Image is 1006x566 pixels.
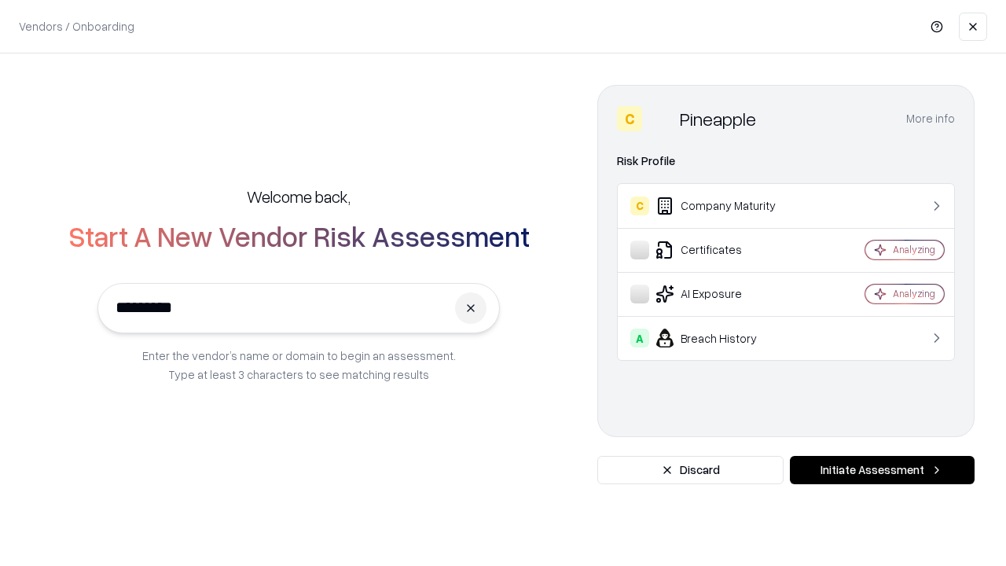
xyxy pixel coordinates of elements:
[893,243,935,256] div: Analyzing
[630,197,818,215] div: Company Maturity
[597,456,784,484] button: Discard
[648,106,674,131] img: Pineapple
[630,285,818,303] div: AI Exposure
[906,105,955,133] button: More info
[247,186,351,208] h5: Welcome back,
[617,106,642,131] div: C
[630,197,649,215] div: C
[790,456,975,484] button: Initiate Assessment
[617,152,955,171] div: Risk Profile
[630,241,818,259] div: Certificates
[630,329,649,347] div: A
[19,18,134,35] p: Vendors / Onboarding
[142,346,456,384] p: Enter the vendor’s name or domain to begin an assessment. Type at least 3 characters to see match...
[68,220,530,252] h2: Start A New Vendor Risk Assessment
[630,329,818,347] div: Breach History
[893,287,935,300] div: Analyzing
[680,106,756,131] div: Pineapple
